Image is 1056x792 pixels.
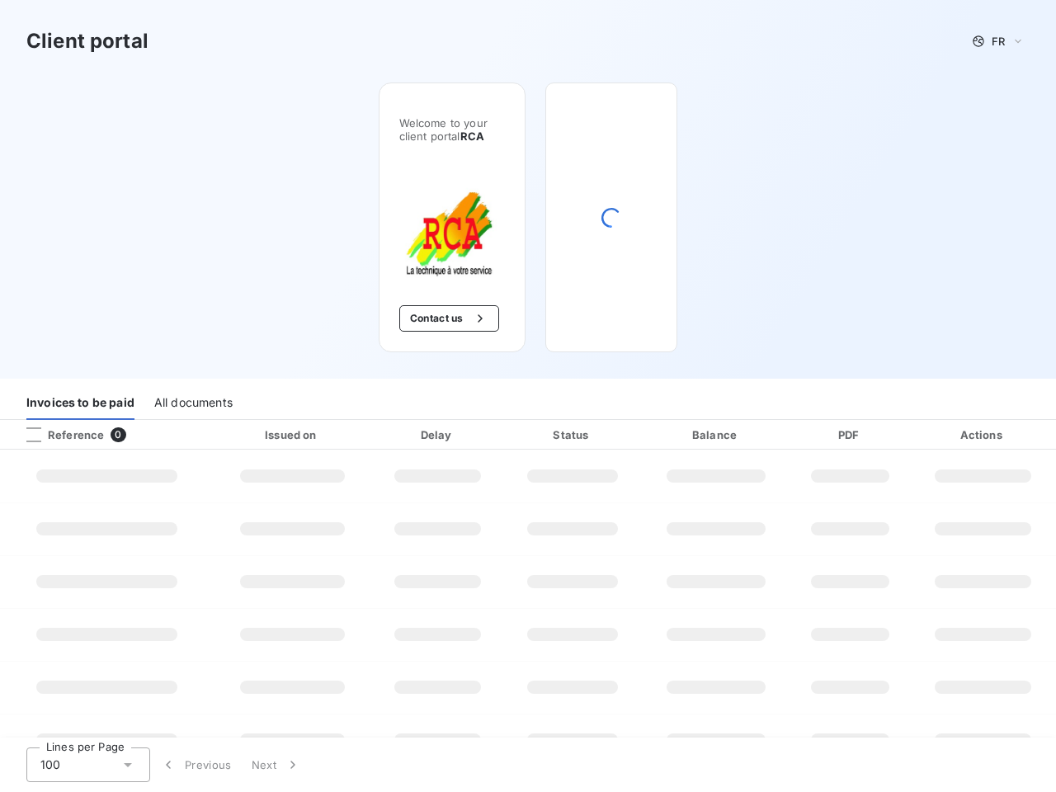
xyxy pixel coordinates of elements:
div: PDF [794,427,907,443]
div: Reference [13,427,104,442]
div: Actions [912,427,1053,443]
div: All documents [154,385,233,420]
div: Status [507,427,639,443]
span: FR [992,35,1005,48]
span: 0 [111,427,125,442]
button: Previous [150,747,242,782]
button: Contact us [399,305,499,332]
span: RCA [460,130,484,143]
img: Company logo [399,182,505,279]
h3: Client portal [26,26,148,56]
div: Issued on [216,427,368,443]
div: Invoices to be paid [26,385,134,420]
span: 100 [40,757,60,773]
div: Balance [644,427,787,443]
button: Next [242,747,311,782]
span: Welcome to your client portal [399,116,505,143]
div: Delay [375,427,501,443]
